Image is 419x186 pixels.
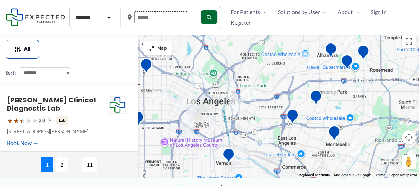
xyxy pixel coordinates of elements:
div: 3 [324,81,338,95]
a: Book Now [7,138,39,148]
div: 2 [347,141,361,156]
img: Maximize [149,46,154,51]
div: Edward R. Roybal Comprehensive Health Center [286,109,299,126]
div: Pacific Medical Imaging [325,42,337,60]
div: 6 [180,116,195,130]
span: ★ [19,114,26,127]
div: Monterey Park Hospital AHMC [310,90,322,107]
div: 2 [190,72,205,87]
button: Drag Pegman onto the map to open Street View [402,155,416,169]
div: 2 [404,102,418,117]
button: Keyboard shortcuts [299,173,330,177]
span: Register [231,17,250,28]
span: 2.8 [39,116,45,125]
span: 1 [41,157,53,172]
span: Map data ©2025 Google [334,173,371,177]
span: Menu Toggle [319,7,326,17]
div: 3 [344,36,358,51]
a: For PatientsMenu Toggle [225,7,272,17]
span: ★ [7,114,13,127]
a: Solutions by UserMenu Toggle [272,7,332,17]
a: AboutMenu Toggle [332,7,365,17]
span: Menu Toggle [352,7,359,17]
div: 2 [182,96,196,110]
button: Toggle fullscreen view [402,35,416,48]
span: 2 [56,157,68,172]
a: [PERSON_NAME] Clinical Diagnostic Lab [7,95,96,113]
span: ... [71,157,79,172]
a: Report a map error [389,173,417,177]
div: 3 [302,51,316,66]
span: ★ [13,114,19,127]
div: 5 [241,87,256,101]
span: All [24,47,30,52]
div: Montebello Advanced Imaging [328,125,340,143]
div: 2 [248,29,263,43]
button: Map [143,41,172,55]
label: Sort: [6,68,16,77]
div: Synergy Imaging Center [341,54,353,72]
button: All [6,40,39,59]
p: [STREET_ADDRESS][PERSON_NAME] [7,127,109,136]
span: About [337,7,352,17]
div: Stacy Medical Center [222,148,235,165]
div: Western Diagnostic Radiology by RADDICO &#8211; Central LA [140,58,152,76]
div: 4 [255,131,269,146]
span: Solutions by User [278,7,319,17]
span: Lab [56,116,68,125]
img: Expected Healthcare Logo [109,96,126,114]
div: 3 [229,99,243,114]
span: Sign In [370,7,386,17]
div: Western Convalescent Hospital [132,111,144,128]
span: ★ [32,114,38,127]
span: (9) [47,116,53,125]
a: Terms (opens in new tab) [376,173,385,177]
img: Expected Healthcare Logo - side, dark font, small [6,8,65,26]
span: ★ [26,114,32,127]
div: 3 [403,28,418,42]
span: Map [157,46,167,51]
div: 6 [152,87,167,101]
span: 11 [82,157,97,172]
span: For Patients [231,7,260,17]
span: Menu Toggle [260,7,267,17]
img: Filter [14,46,21,53]
a: Sign In [365,7,392,17]
button: Map camera controls [402,130,416,144]
div: Diagnostic Medical Group [357,45,369,62]
a: Register [225,17,256,28]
